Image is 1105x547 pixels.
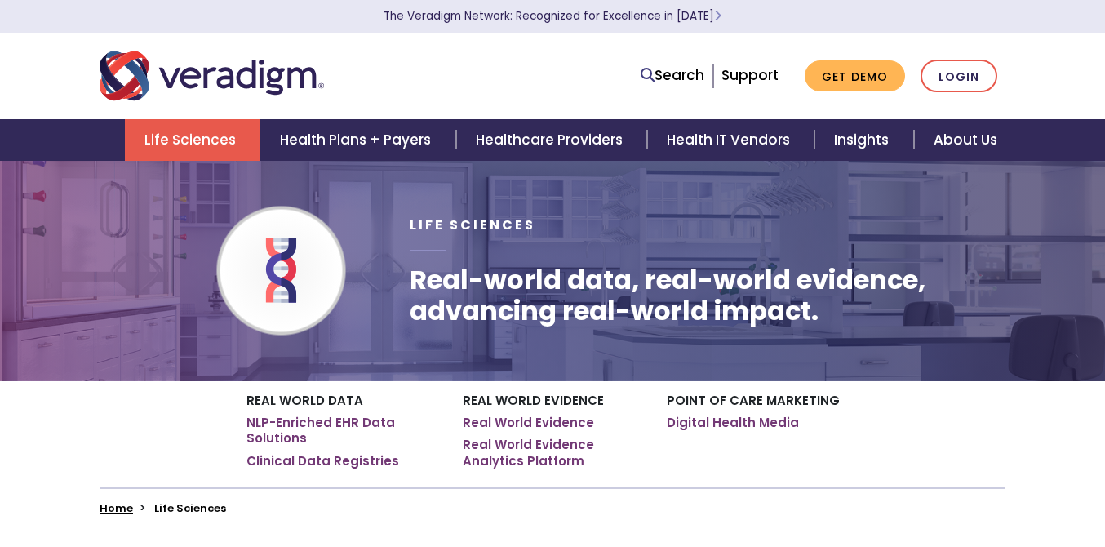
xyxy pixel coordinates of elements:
[463,415,594,431] a: Real World Evidence
[914,119,1017,161] a: About Us
[721,65,779,85] a: Support
[410,216,535,234] span: Life Sciences
[814,119,913,161] a: Insights
[456,119,647,161] a: Healthcare Providers
[410,265,1005,327] h1: Real-world data, real-world evidence, advancing real-world impact.
[921,60,997,93] a: Login
[100,500,133,516] a: Home
[246,415,438,447] a: NLP-Enriched EHR Data Solutions
[463,437,642,469] a: Real World Evidence Analytics Platform
[100,49,324,103] img: Veradigm logo
[125,119,260,161] a: Life Sciences
[714,8,721,24] span: Learn More
[647,119,814,161] a: Health IT Vendors
[667,415,799,431] a: Digital Health Media
[805,60,905,92] a: Get Demo
[384,8,721,24] a: The Veradigm Network: Recognized for Excellence in [DATE]Learn More
[246,453,399,469] a: Clinical Data Registries
[260,119,455,161] a: Health Plans + Payers
[641,64,704,87] a: Search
